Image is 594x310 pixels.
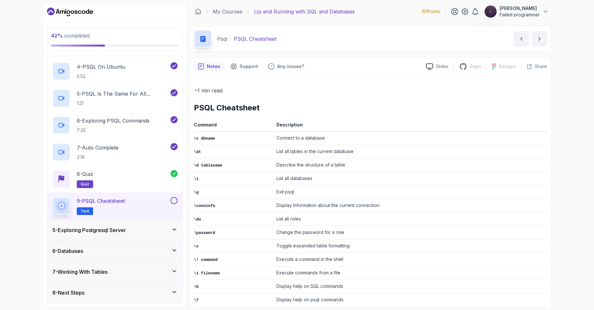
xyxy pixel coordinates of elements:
[194,121,274,132] th: Command
[51,32,90,39] span: completed
[52,289,84,297] h3: 8 - Next Steps
[274,121,547,132] th: Description
[485,5,497,18] img: user profile image
[500,5,540,12] p: [PERSON_NAME]
[47,7,93,17] a: Dashboard
[254,8,355,15] p: Up and Running with SQL and Databases
[274,185,547,199] td: Exit psql
[194,61,224,72] button: notes button
[52,247,83,255] h3: 6 - Databases
[194,271,220,276] code: \i filename
[47,282,183,303] button: 8-Next Steps
[194,298,199,303] code: \?
[277,63,304,70] p: Any issues?
[436,63,449,70] p: Slides
[51,32,63,39] span: 42 %
[47,241,183,261] button: 6-Databases
[227,61,262,72] button: Support button
[217,35,227,43] p: Psql
[194,217,201,222] code: \du
[52,116,178,134] button: 6-Exploring PSQL Commands7:32
[194,136,215,141] code: \c dbname
[274,132,547,145] td: Connect to a database
[81,209,89,214] span: Text
[274,145,547,159] td: List all tables in the current database
[484,5,549,18] button: user profile image[PERSON_NAME]Failed programmer
[194,163,222,168] code: \d tablename
[264,61,308,72] button: Feedback button
[194,231,215,235] code: \password
[207,63,220,70] p: Notes
[52,226,126,234] h3: 5 - Exploring Postgresql Server
[521,63,547,70] button: Share
[421,63,454,70] a: Slides
[52,197,178,215] button: 9-PSQL CheatsheetText
[194,150,201,154] code: \dt
[52,170,178,188] button: 8-Quizquiz
[500,12,540,18] p: Failed programmer
[77,90,169,98] p: 5 - PSQL Is The Same For All Operating Systems
[194,244,199,249] code: \x
[77,63,125,71] p: 4 - PSQL On Ubuntu
[274,172,547,185] td: List all databases
[52,89,178,107] button: 5-PSQL Is The Same For All Operating Systems1:21
[77,117,150,125] p: 6 - Exploring PSQL Commands
[470,63,481,70] p: Repo
[274,226,547,239] td: Change the password for a role
[77,154,118,160] p: 3:16
[194,258,218,262] code: \! command
[194,285,199,289] code: \h
[274,239,547,253] td: Toggle expanded table formatting
[81,182,89,187] span: quiz
[422,8,440,15] p: 151 Points
[499,63,516,70] p: Designs
[274,253,547,266] td: Execute a command in the shell
[194,177,199,181] code: \l
[194,204,215,208] code: \conninfo
[77,170,93,178] p: 8 - Quiz
[213,8,242,15] a: My Courses
[77,127,150,133] p: 7:32
[77,197,125,205] p: 9 - PSQL Cheatsheet
[47,220,183,240] button: 5-Exploring Postgresql Server
[52,143,178,161] button: 7-Auto Complete3:16
[274,159,547,172] td: Describe the structure of a table
[535,63,547,70] p: Share
[52,62,178,80] button: 4-PSQL On Ubuntu2:52
[514,31,529,47] button: previous content
[234,35,276,43] p: PSQL Cheatsheet
[274,266,547,280] td: Execute commands from a file
[240,63,258,70] p: Support
[47,262,183,282] button: 7-Working With Tables
[274,212,547,226] td: List all roles
[77,100,169,107] p: 1:21
[274,199,547,212] td: Display information about the current connection
[52,268,108,276] h3: 7 - Working With Tables
[274,293,547,307] td: Display help on psql commands
[194,190,199,195] code: \q
[194,86,547,95] p: ~1 min read
[77,73,125,80] p: 2:52
[532,31,547,47] button: next content
[77,144,118,151] p: 7 - Auto Complete
[274,280,547,293] td: Display help on SQL commands
[194,103,547,113] h2: PSQL Cheatsheet
[195,8,201,15] a: Dashboard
